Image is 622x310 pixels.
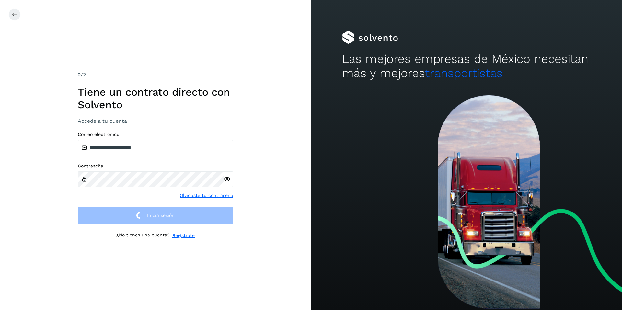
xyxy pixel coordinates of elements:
p: ¿No tienes una cuenta? [116,232,170,239]
span: transportistas [425,66,503,80]
label: Correo electrónico [78,132,233,137]
span: Inicia sesión [147,213,175,218]
div: /2 [78,71,233,79]
button: Inicia sesión [78,207,233,224]
h2: Las mejores empresas de México necesitan más y mejores [342,52,591,81]
span: 2 [78,72,81,78]
h3: Accede a tu cuenta [78,118,233,124]
a: Olvidaste tu contraseña [180,192,233,199]
a: Regístrate [172,232,195,239]
h1: Tiene un contrato directo con Solvento [78,86,233,111]
label: Contraseña [78,163,233,169]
